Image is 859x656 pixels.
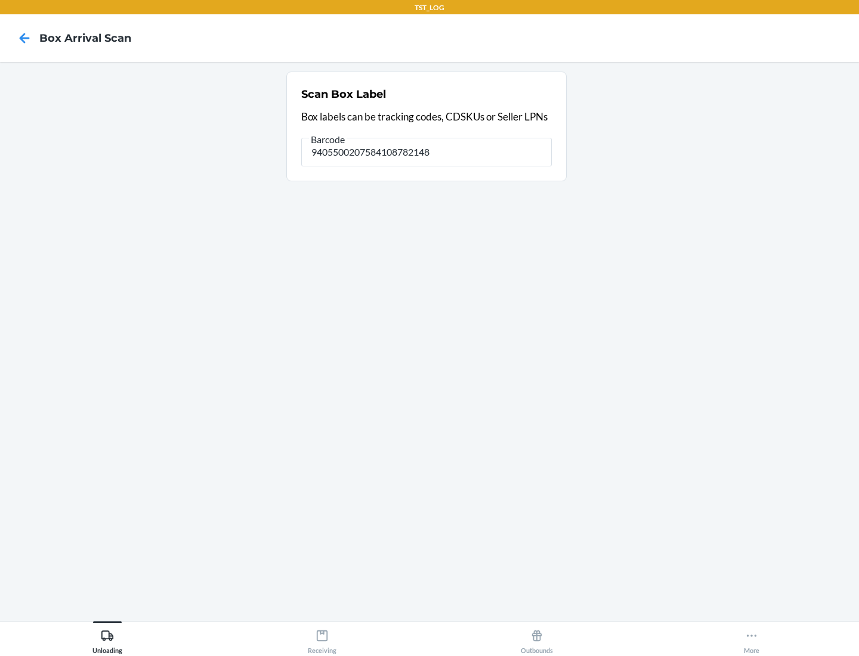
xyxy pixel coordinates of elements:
[301,138,552,166] input: Barcode
[301,109,552,125] p: Box labels can be tracking codes, CDSKUs or Seller LPNs
[308,624,336,654] div: Receiving
[644,621,859,654] button: More
[301,86,386,102] h2: Scan Box Label
[39,30,131,46] h4: Box Arrival Scan
[429,621,644,654] button: Outbounds
[521,624,553,654] div: Outbounds
[415,2,444,13] p: TST_LOG
[215,621,429,654] button: Receiving
[92,624,122,654] div: Unloading
[744,624,759,654] div: More
[309,134,347,146] span: Barcode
